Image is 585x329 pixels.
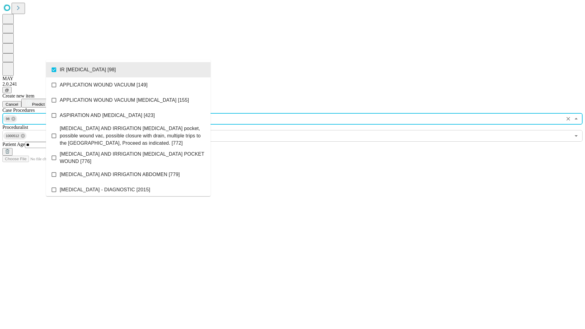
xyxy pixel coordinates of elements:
[5,88,9,92] span: @
[60,171,180,178] span: [MEDICAL_DATA] AND IRRIGATION ABDOMEN [779]
[572,132,580,140] button: Open
[60,81,147,89] span: APPLICATION WOUND VACUUM [149]
[2,87,12,93] button: @
[3,133,22,140] span: 1000512
[32,102,44,107] span: Predict
[5,102,18,107] span: Cancel
[564,115,573,123] button: Clear
[2,108,35,113] span: Scheduled Procedure
[3,115,17,122] div: 98
[572,115,580,123] button: Close
[60,125,206,147] span: [MEDICAL_DATA] AND IRRIGATION [MEDICAL_DATA] pocket, possible wound vac, possible closure with dr...
[3,115,12,122] span: 98
[3,132,27,140] div: 1000512
[2,125,28,130] span: Proceduralist
[60,97,189,104] span: APPLICATION WOUND VACUUM [MEDICAL_DATA] [155]
[2,142,25,147] span: Patient Age
[60,150,206,165] span: [MEDICAL_DATA] AND IRRIGATION [MEDICAL_DATA] POCKET WOUND [776]
[2,81,583,87] div: 2.0.241
[60,66,116,73] span: IR [MEDICAL_DATA] [98]
[2,76,583,81] div: MAY
[2,93,34,98] span: Create new item
[2,101,21,108] button: Cancel
[60,112,155,119] span: ASPIRATION AND [MEDICAL_DATA] [423]
[21,99,49,108] button: Predict
[60,186,150,193] span: [MEDICAL_DATA] - DIAGNOSTIC [2015]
